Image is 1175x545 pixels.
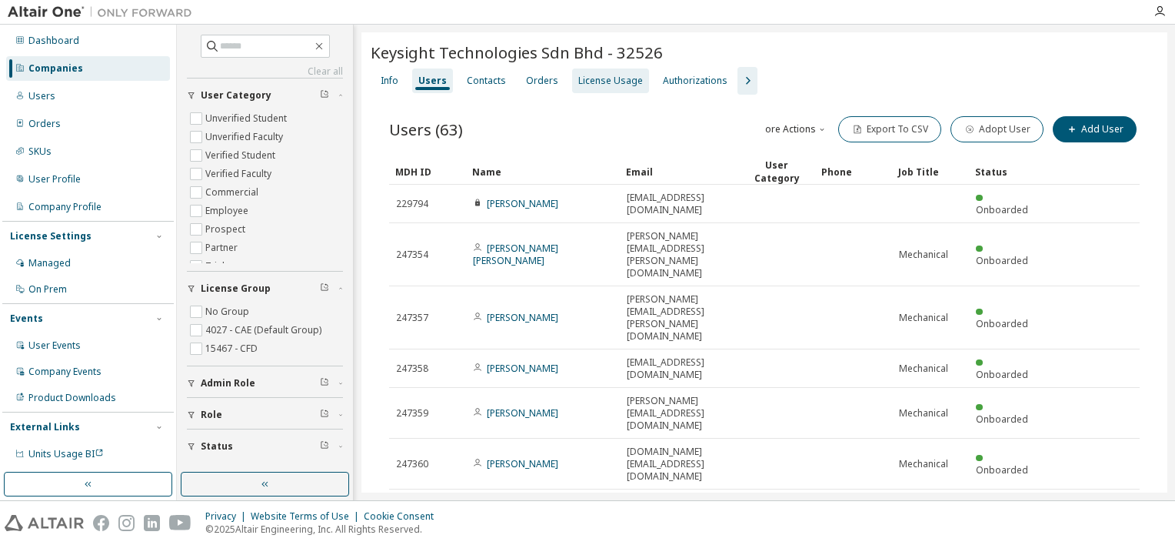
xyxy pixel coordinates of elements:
[187,79,343,112] button: User Category
[169,515,191,531] img: youtube.svg
[396,363,428,375] span: 247358
[396,407,428,420] span: 247359
[28,62,83,75] div: Companies
[118,515,135,531] img: instagram.svg
[467,75,506,87] div: Contacts
[487,457,558,470] a: [PERSON_NAME]
[28,145,52,158] div: SKUs
[205,202,251,220] label: Employee
[205,321,325,339] label: 4027 - CAE (Default Group)
[205,165,275,183] label: Verified Faculty
[205,303,252,321] label: No Group
[205,128,286,146] label: Unverified Faculty
[838,116,941,142] button: Export To CSV
[899,363,948,375] span: Mechanical
[28,90,55,102] div: Users
[976,463,1028,476] span: Onboarded
[320,377,329,390] span: Clear filter
[28,35,79,47] div: Dashboard
[755,116,829,142] button: More Actions
[627,446,731,483] span: [DOMAIN_NAME][EMAIL_ADDRESS][DOMAIN_NAME]
[899,407,948,420] span: Mechanical
[205,183,261,202] label: Commercial
[389,119,463,140] span: Users (63)
[898,159,963,184] div: Job Title
[487,311,558,324] a: [PERSON_NAME]
[950,116,1044,142] button: Adopt User
[395,159,460,184] div: MDH ID
[976,203,1028,216] span: Onboarded
[899,312,948,324] span: Mechanical
[821,159,886,184] div: Phone
[627,230,731,279] span: [PERSON_NAME][EMAIL_ADDRESS][PERSON_NAME][DOMAIN_NAME]
[627,395,731,432] span: [PERSON_NAME][EMAIL_ADDRESS][DOMAIN_NAME]
[320,283,329,295] span: Clear filter
[487,362,558,375] a: [PERSON_NAME]
[578,75,643,87] div: License Usage
[976,254,1028,267] span: Onboarded
[205,146,278,165] label: Verified Student
[364,510,443,523] div: Cookie Consent
[205,220,248,239] label: Prospect
[8,5,200,20] img: Altair One
[744,159,809,185] div: User Category
[976,368,1028,381] span: Onboarded
[5,515,84,531] img: altair_logo.svg
[187,398,343,432] button: Role
[396,249,428,261] span: 247354
[320,89,329,102] span: Clear filter
[396,458,428,470] span: 247360
[627,356,731,381] span: [EMAIL_ADDRESS][DOMAIN_NAME]
[899,249,948,261] span: Mechanical
[975,159,1040,184] div: Status
[201,440,233,453] span: Status
[205,109,290,128] label: Unverified Student
[626,159,732,184] div: Email
[899,458,948,470] span: Mechanical
[28,118,61,130] div: Orders
[201,377,255,390] span: Admin Role
[205,510,251,523] div: Privacy
[1053,116,1137,142] button: Add User
[381,75,398,87] div: Info
[28,283,67,296] div: On Prem
[205,339,261,358] label: 15467 - CFD
[320,440,329,453] span: Clear filter
[976,413,1028,426] span: Onboarded
[187,65,343,78] a: Clear all
[251,510,364,523] div: Website Terms of Use
[487,197,558,210] a: [PERSON_NAME]
[473,242,558,267] a: [PERSON_NAME] [PERSON_NAME]
[396,312,428,324] span: 247357
[627,293,731,343] span: [PERSON_NAME][EMAIL_ADDRESS][PERSON_NAME][DOMAIN_NAME]
[93,515,109,531] img: facebook.svg
[28,392,116,404] div: Product Downloads
[28,339,81,352] div: User Events
[418,75,447,87] div: Users
[663,75,727,87] div: Authorizations
[187,366,343,400] button: Admin Role
[487,406,558,420] a: [PERSON_NAME]
[28,366,102,378] div: Company Events
[201,283,271,295] span: License Group
[205,523,443,536] p: © 2025 Altair Engineering, Inc. All Rights Reserved.
[526,75,558,87] div: Orders
[976,317,1028,330] span: Onboarded
[28,201,102,213] div: Company Profile
[28,447,104,460] span: Units Usage BI
[201,89,271,102] span: User Category
[28,257,71,269] div: Managed
[201,409,222,421] span: Role
[144,515,160,531] img: linkedin.svg
[10,230,92,242] div: License Settings
[205,257,228,276] label: Trial
[396,198,428,210] span: 229794
[28,173,81,186] div: User Profile
[320,409,329,421] span: Clear filter
[10,421,80,433] div: External Links
[205,239,241,257] label: Partner
[10,313,43,325] div: Events
[627,192,731,216] span: [EMAIL_ADDRESS][DOMAIN_NAME]
[187,272,343,306] button: License Group
[472,159,614,184] div: Name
